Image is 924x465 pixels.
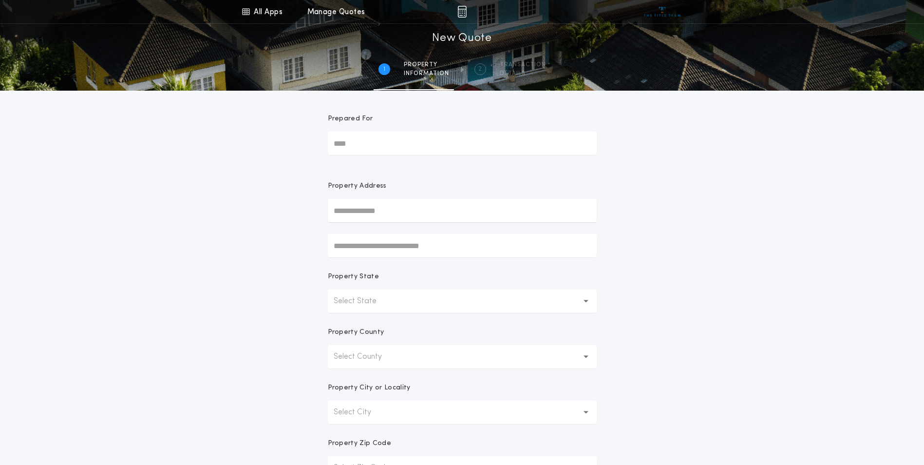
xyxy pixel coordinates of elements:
span: Property [404,61,449,69]
button: Select State [328,290,597,313]
img: img [457,6,467,18]
img: vs-icon [644,7,680,17]
h2: 1 [383,65,385,73]
button: Select City [328,401,597,424]
p: Property Address [328,181,597,191]
input: Prepared For [328,132,597,155]
p: Property County [328,328,384,337]
p: Prepared For [328,114,373,124]
p: Property City or Locality [328,383,411,393]
span: details [500,70,546,77]
h1: New Quote [432,31,491,46]
button: Select County [328,345,597,368]
h2: 2 [478,65,482,73]
p: Select City [334,407,387,418]
p: Select County [334,351,397,363]
p: Property State [328,272,379,282]
span: Transaction [500,61,546,69]
p: Property Zip Code [328,439,391,448]
p: Select State [334,295,392,307]
span: information [404,70,449,77]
